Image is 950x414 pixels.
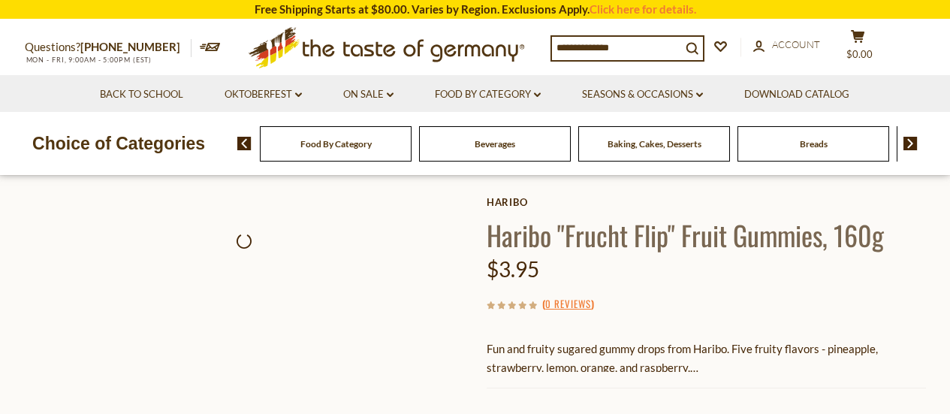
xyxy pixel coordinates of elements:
img: next arrow [903,137,918,150]
a: Oktoberfest [225,86,302,103]
a: Baking, Cakes, Desserts [608,138,701,150]
a: Account [753,37,820,53]
p: Questions? [25,38,192,57]
a: 0 Reviews [545,296,591,313]
a: Food By Category [300,138,372,150]
a: On Sale [343,86,394,103]
h1: Haribo "Frucht Flip" Fruit Gummies, 160g [487,218,926,252]
span: ( ) [542,296,594,311]
a: Breads [800,138,828,150]
a: Download Catalog [744,86,849,103]
a: [PHONE_NUMBER] [80,40,180,53]
span: $3.95 [487,256,539,282]
a: Seasons & Occasions [582,86,703,103]
a: Haribo [487,196,926,208]
p: Fun and fruity sugared gummy drops from Haribo. Five fruity flavors - pineapple, strawberry, lemo... [487,340,926,377]
a: Beverages [475,138,515,150]
button: $0.00 [836,29,881,67]
span: MON - FRI, 9:00AM - 5:00PM (EST) [25,56,152,64]
span: Account [772,38,820,50]
img: previous arrow [237,137,252,150]
a: Click here for details. [590,2,696,16]
span: $0.00 [846,48,873,60]
a: Food By Category [435,86,541,103]
a: Back to School [100,86,183,103]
